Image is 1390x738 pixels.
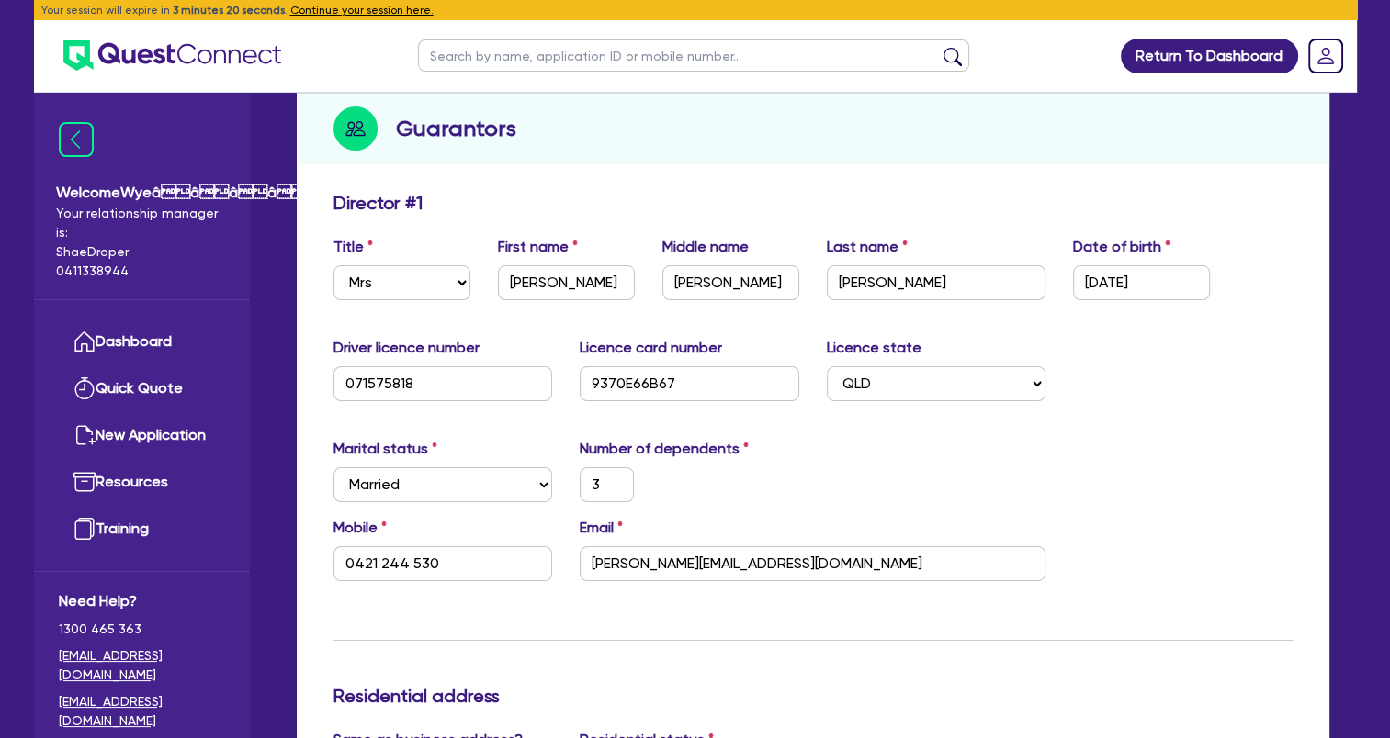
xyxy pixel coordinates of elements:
img: training [73,518,96,540]
a: Dashboard [59,319,225,365]
img: step-icon [333,106,378,151]
label: Licence card number [580,337,722,359]
label: Number of dependents [580,438,749,460]
a: Dropdown toggle [1302,32,1350,80]
h3: Residential address [333,685,1293,707]
img: resources [73,471,96,493]
span: 3 minutes 20 seconds [173,4,285,17]
span: Need Help? [59,590,225,612]
label: Licence state [827,337,921,359]
label: Marital status [333,438,437,460]
a: Training [59,506,225,553]
label: First name [498,236,578,258]
img: new-application [73,424,96,446]
label: Email [580,517,623,539]
a: New Application [59,412,225,459]
a: Resources [59,459,225,506]
h3: Director # 1 [333,192,423,214]
span: Your relationship manager is: Shae Draper 0411338944 [56,204,228,281]
a: Return To Dashboard [1121,39,1298,73]
img: icon-menu-close [59,122,94,157]
label: Driver licence number [333,337,480,359]
span: Welcome Wyeââââ [56,182,228,204]
label: Date of birth [1073,236,1170,258]
label: Mobile [333,517,387,539]
a: [EMAIL_ADDRESS][DOMAIN_NAME] [59,692,225,731]
a: [EMAIL_ADDRESS][DOMAIN_NAME] [59,646,225,685]
span: 1300 465 363 [59,620,225,639]
img: quick-quote [73,377,96,399]
input: DD / MM / YYYY [1073,265,1210,300]
label: Last name [827,236,908,258]
button: Continue your session here. [290,2,434,18]
label: Title [333,236,373,258]
img: quest-connect-logo-blue [63,40,281,71]
label: Middle name [662,236,749,258]
a: Quick Quote [59,365,225,412]
input: Search by name, application ID or mobile number... [418,39,969,72]
h2: Guarantors [396,112,516,145]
